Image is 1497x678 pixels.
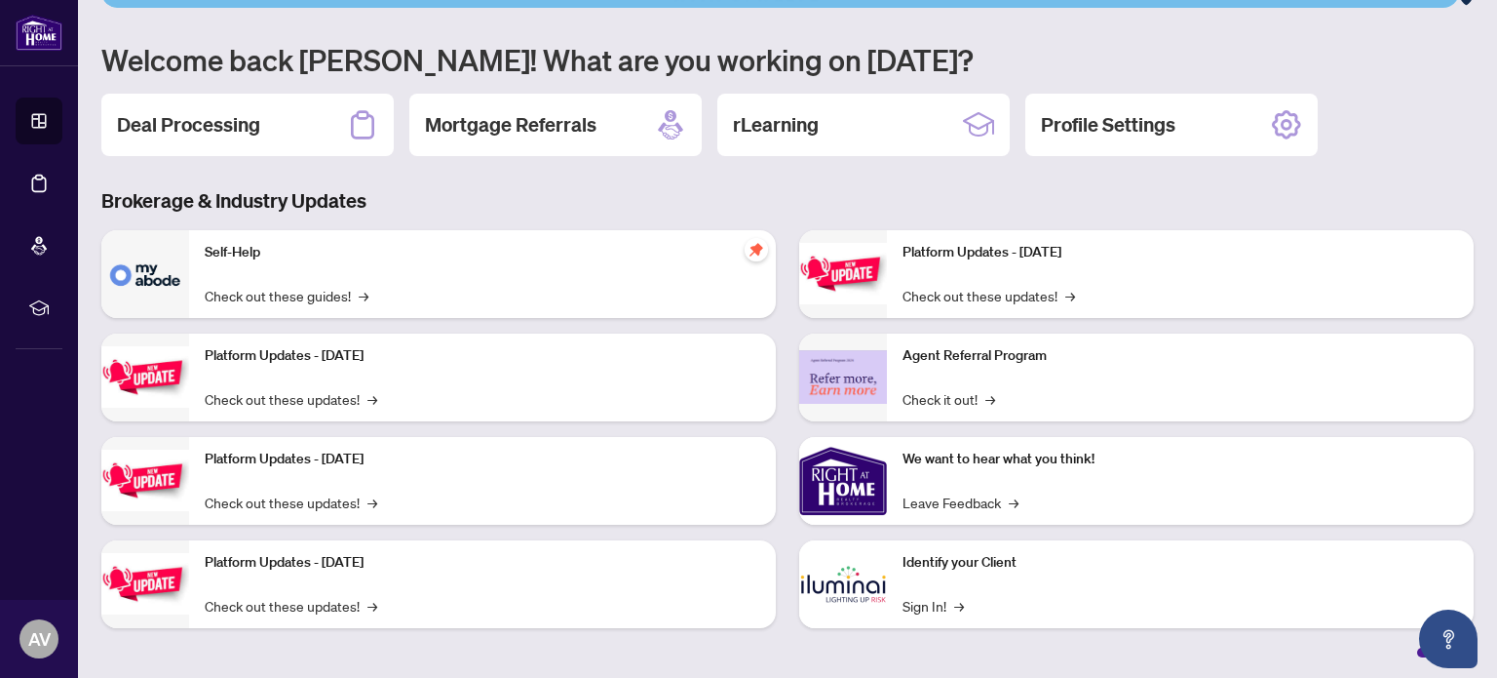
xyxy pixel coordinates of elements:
p: Self-Help [205,242,760,263]
p: Agent Referral Program [902,345,1458,367]
span: pushpin [745,238,768,261]
img: Platform Updates - July 8, 2025 [101,553,189,615]
h2: Mortgage Referrals [425,111,596,139]
span: AV [28,625,51,653]
img: Platform Updates - July 21, 2025 [101,450,189,511]
a: Check out these updates!→ [205,492,377,513]
span: → [954,595,964,617]
img: Agent Referral Program [799,350,887,404]
span: → [367,595,377,617]
img: We want to hear what you think! [799,437,887,525]
h2: Deal Processing [117,111,260,139]
a: Check out these updates!→ [902,285,1075,306]
img: Identify your Client [799,540,887,628]
p: Platform Updates - [DATE] [902,242,1458,263]
img: Platform Updates - June 23, 2025 [799,243,887,304]
a: Check out these updates!→ [205,388,377,410]
span: → [1009,492,1018,513]
p: Identify your Client [902,552,1458,574]
span: → [367,492,377,513]
h2: rLearning [733,111,819,139]
a: Leave Feedback→ [902,492,1018,513]
h1: Welcome back [PERSON_NAME]! What are you working on [DATE]? [101,41,1474,78]
span: → [985,388,995,410]
h2: Profile Settings [1041,111,1175,139]
a: Check out these updates!→ [205,595,377,617]
p: We want to hear what you think! [902,449,1458,470]
a: Check it out!→ [902,388,995,410]
span: → [1065,285,1075,306]
img: logo [16,15,62,51]
span: → [359,285,368,306]
button: Open asap [1419,610,1478,668]
p: Platform Updates - [DATE] [205,345,760,367]
p: Platform Updates - [DATE] [205,552,760,574]
span: → [367,388,377,410]
a: Sign In!→ [902,595,964,617]
a: Check out these guides!→ [205,285,368,306]
img: Platform Updates - September 16, 2025 [101,346,189,408]
img: Self-Help [101,230,189,318]
h3: Brokerage & Industry Updates [101,187,1474,215]
p: Platform Updates - [DATE] [205,449,760,470]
